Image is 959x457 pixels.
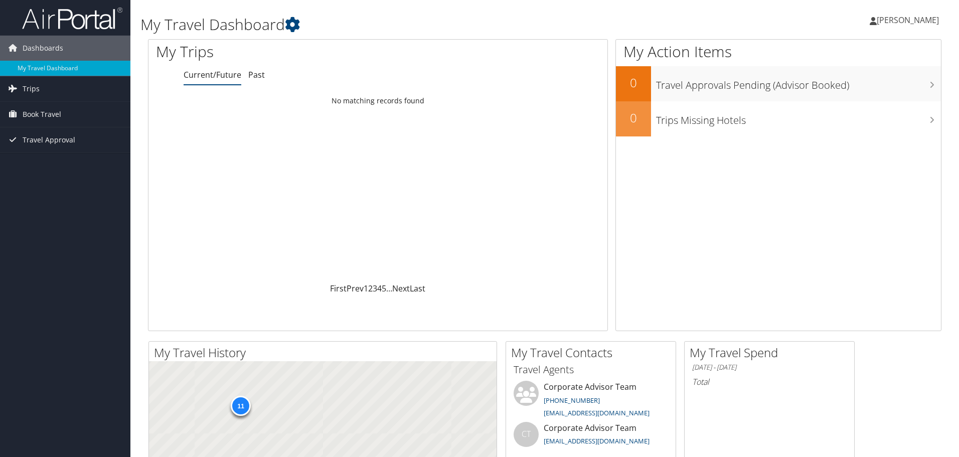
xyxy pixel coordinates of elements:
[364,283,368,294] a: 1
[382,283,386,294] a: 5
[23,102,61,127] span: Book Travel
[140,14,680,35] h1: My Travel Dashboard
[22,7,122,30] img: airportal-logo.png
[616,101,941,136] a: 0Trips Missing Hotels
[156,41,409,62] h1: My Trips
[23,127,75,153] span: Travel Approval
[690,344,854,361] h2: My Travel Spend
[377,283,382,294] a: 4
[509,422,673,454] li: Corporate Advisor Team
[373,283,377,294] a: 3
[514,363,668,377] h3: Travel Agents
[616,74,651,91] h2: 0
[877,15,939,26] span: [PERSON_NAME]
[148,92,607,110] td: No matching records found
[248,69,265,80] a: Past
[392,283,410,294] a: Next
[231,396,251,416] div: 11
[23,76,40,101] span: Trips
[616,109,651,126] h2: 0
[23,36,63,61] span: Dashboards
[368,283,373,294] a: 2
[410,283,425,294] a: Last
[154,344,497,361] h2: My Travel History
[692,376,847,387] h6: Total
[386,283,392,294] span: …
[511,344,676,361] h2: My Travel Contacts
[870,5,949,35] a: [PERSON_NAME]
[656,73,941,92] h3: Travel Approvals Pending (Advisor Booked)
[347,283,364,294] a: Prev
[184,69,241,80] a: Current/Future
[544,408,650,417] a: [EMAIL_ADDRESS][DOMAIN_NAME]
[616,66,941,101] a: 0Travel Approvals Pending (Advisor Booked)
[544,436,650,445] a: [EMAIL_ADDRESS][DOMAIN_NAME]
[692,363,847,372] h6: [DATE] - [DATE]
[509,381,673,422] li: Corporate Advisor Team
[330,283,347,294] a: First
[514,422,539,447] div: CT
[656,108,941,127] h3: Trips Missing Hotels
[616,41,941,62] h1: My Action Items
[544,396,600,405] a: [PHONE_NUMBER]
